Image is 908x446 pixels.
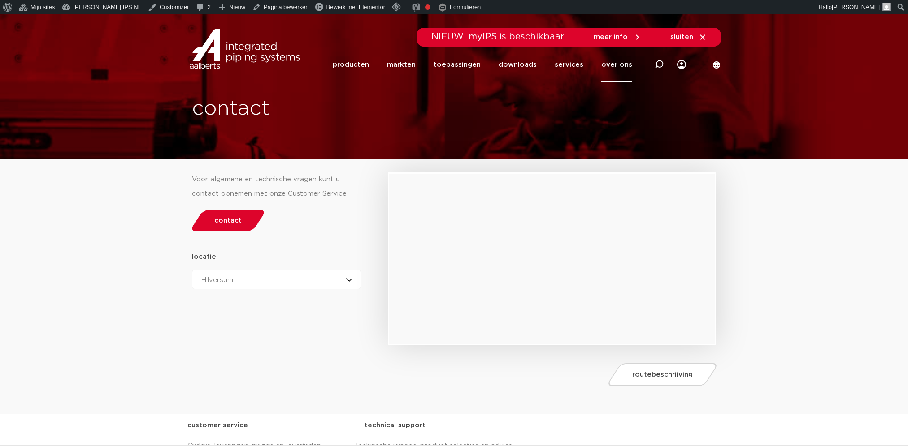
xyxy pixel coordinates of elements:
[187,422,426,429] strong: customer service technical support
[670,33,707,41] a: sluiten
[594,33,641,41] a: meer info
[431,32,565,41] span: NIEUW: myIPS is beschikbaar
[214,217,242,224] span: contact
[555,47,583,82] a: services
[677,46,686,83] nav: Menu
[601,47,632,82] a: over ons
[192,253,216,260] strong: locatie
[434,47,481,82] a: toepassingen
[387,47,416,82] a: markten
[192,172,361,201] div: Voor algemene en technische vragen kunt u contact opnemen met onze Customer Service
[425,4,430,10] div: Focus keyphrase niet ingevuld
[594,34,628,40] span: meer info
[632,371,693,378] span: routebeschrijving
[606,363,719,386] a: routebeschrijving
[670,34,693,40] span: sluiten
[326,4,385,10] span: Bewerk met Elementor
[333,47,632,82] nav: Menu
[499,47,537,82] a: downloads
[201,277,233,283] span: Hilversum
[189,210,266,231] a: contact
[832,4,880,10] span: [PERSON_NAME]
[192,94,487,123] h1: contact
[333,47,369,82] a: producten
